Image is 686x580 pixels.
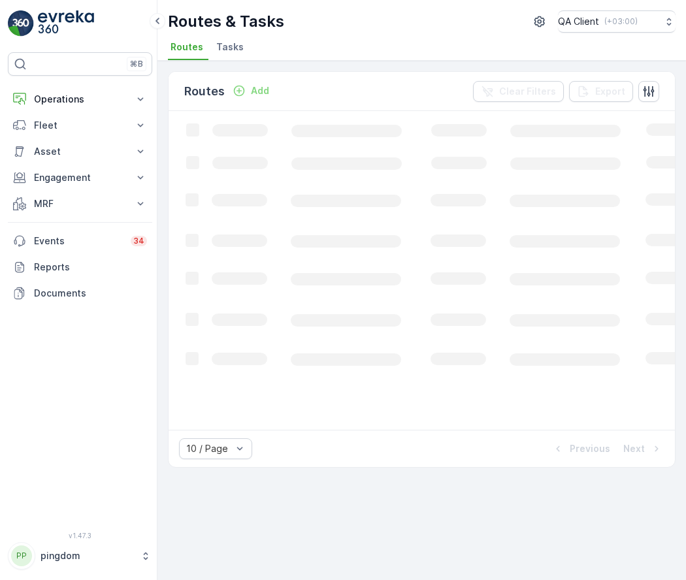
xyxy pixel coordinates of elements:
span: Routes [171,40,203,54]
p: QA Client [558,15,599,28]
button: PPpingdom [8,542,152,570]
button: Next [622,441,664,457]
p: Routes [184,82,225,101]
button: MRF [8,191,152,217]
a: Events34 [8,228,152,254]
span: Tasks [216,40,244,54]
a: Documents [8,280,152,306]
span: v 1.47.3 [8,532,152,540]
p: Fleet [34,119,126,132]
div: PP [11,545,32,566]
p: Add [251,84,269,97]
p: Clear Filters [499,85,556,98]
a: Reports [8,254,152,280]
p: Export [595,85,625,98]
button: Engagement [8,165,152,191]
p: ⌘B [130,59,143,69]
img: logo_light-DOdMpM7g.png [38,10,94,37]
p: Routes & Tasks [168,11,284,32]
p: 34 [133,236,144,246]
p: Documents [34,287,147,300]
button: Export [569,81,633,102]
p: Reports [34,261,147,274]
button: Add [227,83,274,99]
p: Operations [34,93,126,106]
p: Previous [570,442,610,455]
p: pingdom [41,549,134,562]
button: Clear Filters [473,81,564,102]
p: ( +03:00 ) [604,16,638,27]
p: Events [34,234,123,248]
button: Operations [8,86,152,112]
p: Next [623,442,645,455]
p: MRF [34,197,126,210]
button: QA Client(+03:00) [558,10,676,33]
button: Previous [550,441,612,457]
button: Fleet [8,112,152,138]
p: Engagement [34,171,126,184]
img: logo [8,10,34,37]
button: Asset [8,138,152,165]
p: Asset [34,145,126,158]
